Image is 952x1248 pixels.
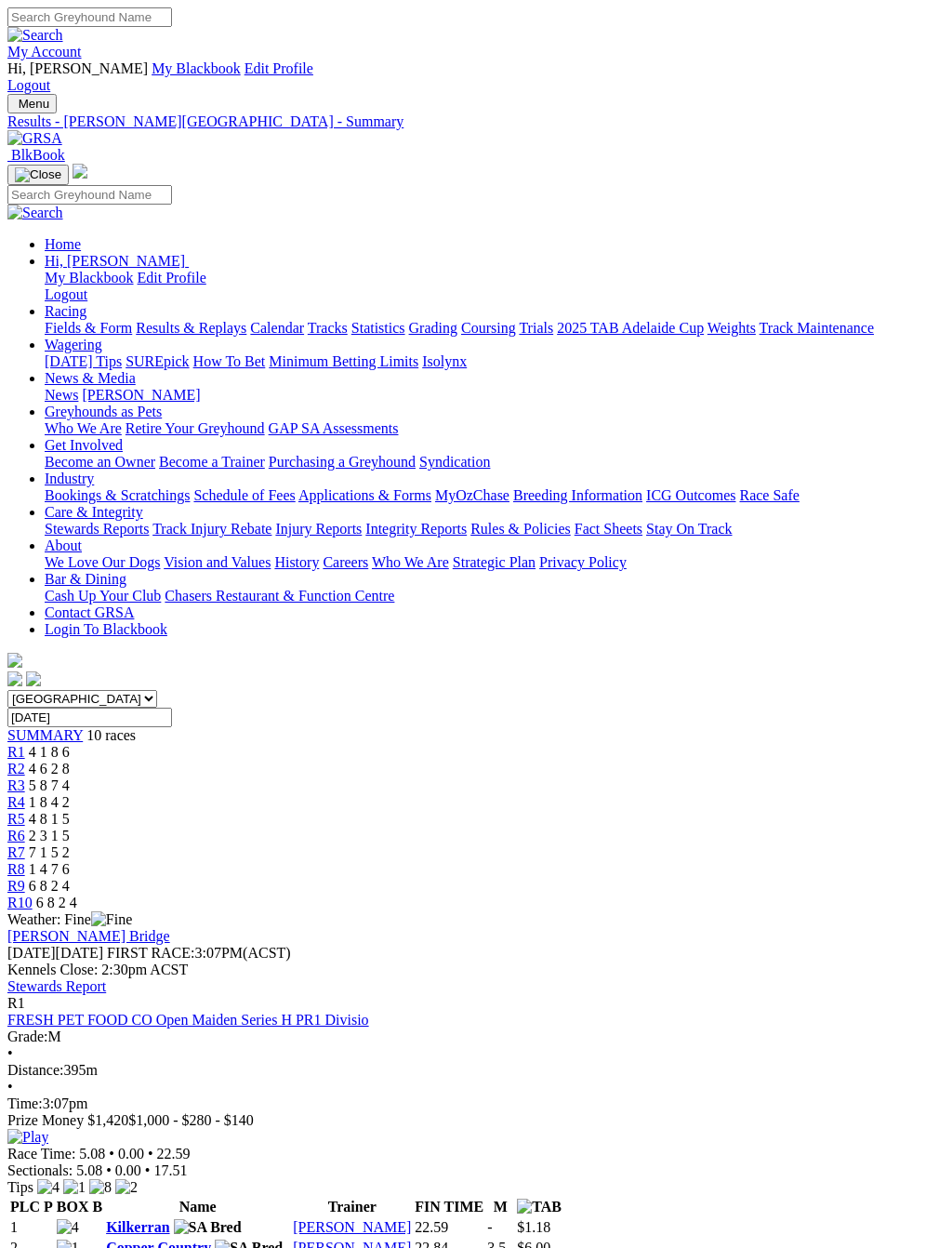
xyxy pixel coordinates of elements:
span: • [7,1079,13,1095]
a: Home [45,236,81,252]
span: R5 [7,811,25,827]
a: Integrity Reports [365,521,467,537]
span: 3:07PM(ACST) [107,945,291,961]
a: R3 [7,777,25,793]
a: Minimum Betting Limits [269,353,418,369]
span: Distance: [7,1062,63,1078]
span: 0.00 [118,1146,144,1162]
a: R9 [7,878,25,894]
img: facebook.svg [7,671,22,686]
a: Racing [45,303,86,319]
span: 17.51 [153,1162,187,1178]
div: Greyhounds as Pets [45,420,945,437]
button: Toggle navigation [7,165,69,185]
span: 1 8 4 2 [29,794,70,810]
span: B [92,1199,102,1215]
span: 5.08 [76,1162,102,1178]
span: Menu [19,97,49,111]
a: MyOzChase [435,487,509,503]
span: • [148,1146,153,1162]
a: Isolynx [422,353,467,369]
th: FIN TIME [414,1198,484,1216]
span: SUMMARY [7,727,83,743]
div: News & Media [45,387,945,404]
img: logo-grsa-white.png [73,164,87,179]
span: 6 8 2 4 [36,895,77,910]
span: Grade: [7,1029,48,1044]
text: - [487,1219,492,1235]
span: 4 1 8 6 [29,744,70,760]
a: My Blackbook [152,60,241,76]
img: Search [7,205,63,221]
a: News & Media [45,370,136,386]
a: Logout [7,77,50,93]
a: Tracks [308,320,348,336]
a: Edit Profile [138,270,206,285]
span: R2 [7,761,25,777]
div: Industry [45,487,945,504]
a: Logout [45,286,87,302]
span: 7 1 5 2 [29,844,70,860]
span: 1 4 7 6 [29,861,70,877]
a: R4 [7,794,25,810]
span: Tips [7,1179,33,1195]
a: Track Injury Rebate [152,521,271,537]
a: Coursing [461,320,516,336]
span: 2 3 1 5 [29,828,70,843]
a: Become an Owner [45,454,155,470]
img: GRSA [7,130,62,147]
th: Name [105,1198,290,1216]
img: TAB [517,1199,562,1215]
span: BlkBook [11,147,65,163]
span: 22.59 [157,1146,191,1162]
div: M [7,1029,945,1045]
a: SUREpick [126,353,189,369]
span: R10 [7,895,33,910]
a: R8 [7,861,25,877]
img: SA Bred [174,1219,242,1236]
img: 8 [89,1179,112,1196]
span: [DATE] [7,945,103,961]
a: Syndication [419,454,490,470]
a: Vision and Values [164,554,271,570]
a: BlkBook [7,147,65,163]
div: Care & Integrity [45,521,945,538]
a: Breeding Information [513,487,642,503]
a: Track Maintenance [760,320,874,336]
div: 395m [7,1062,945,1079]
a: Statistics [351,320,405,336]
span: • [109,1146,114,1162]
span: Sectionals: [7,1162,73,1178]
img: twitter.svg [26,671,41,686]
a: Chasers Restaurant & Function Centre [165,588,394,604]
a: Careers [323,554,368,570]
div: Prize Money $1,420 [7,1112,945,1129]
img: 4 [37,1179,59,1196]
a: R7 [7,844,25,860]
a: Purchasing a Greyhound [269,454,416,470]
div: Racing [45,320,945,337]
td: 22.59 [414,1218,484,1237]
span: $1.18 [517,1219,550,1235]
a: [DATE] Tips [45,353,122,369]
span: Race Time: [7,1146,75,1162]
a: ICG Outcomes [646,487,735,503]
th: Trainer [292,1198,412,1216]
td: 1 [9,1218,54,1237]
span: Hi, [PERSON_NAME] [45,253,185,269]
img: Fine [91,911,132,928]
span: 4 6 2 8 [29,761,70,777]
img: Close [15,167,61,182]
a: Wagering [45,337,102,352]
a: Bookings & Scratchings [45,487,190,503]
span: Weather: Fine [7,911,132,927]
a: History [274,554,319,570]
div: Get Involved [45,454,945,471]
div: My Account [7,60,945,94]
a: Trials [519,320,553,336]
a: [PERSON_NAME] [82,387,200,403]
a: Results & Replays [136,320,246,336]
span: 0.00 [115,1162,141,1178]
